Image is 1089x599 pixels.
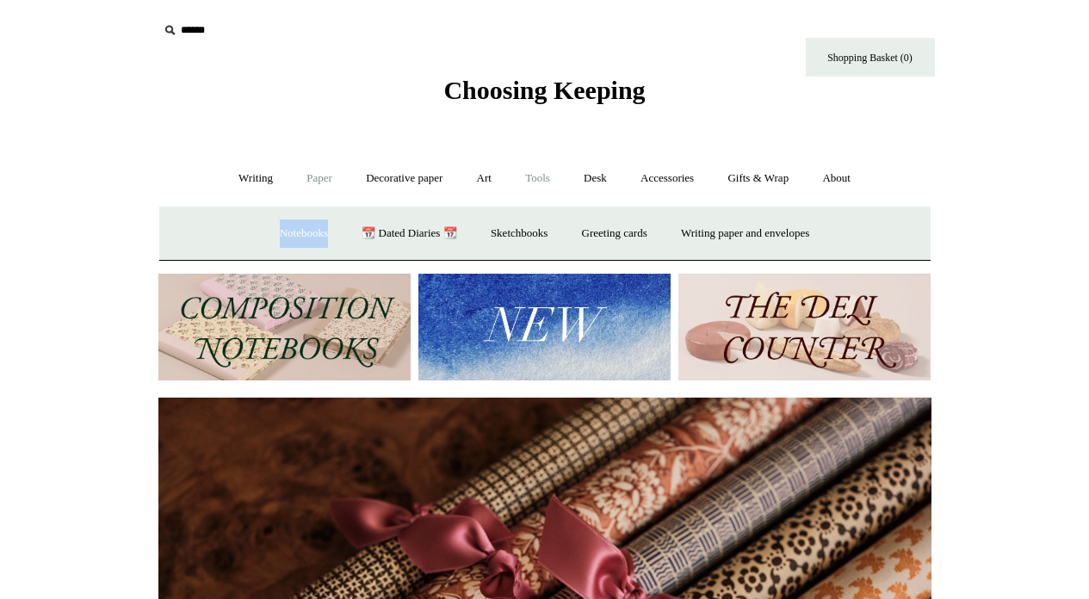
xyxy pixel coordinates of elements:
[418,274,671,381] img: New.jpg__PID:f73bdf93-380a-4a35-bcfe-7823039498e1
[443,90,645,102] a: Choosing Keeping
[568,156,622,201] a: Desk
[346,211,472,256] a: 📆 Dated Diaries 📆
[291,156,348,201] a: Paper
[443,76,645,104] span: Choosing Keeping
[223,156,288,201] a: Writing
[625,156,709,201] a: Accessories
[475,211,563,256] a: Sketchbooks
[712,156,804,201] a: Gifts & Wrap
[665,211,825,256] a: Writing paper and envelopes
[350,156,458,201] a: Decorative paper
[678,274,931,381] img: The Deli Counter
[510,156,566,201] a: Tools
[264,211,343,256] a: Notebooks
[566,211,663,256] a: Greeting cards
[461,156,507,201] a: Art
[806,38,935,77] a: Shopping Basket (0)
[807,156,866,201] a: About
[158,274,411,381] img: 202302 Composition ledgers.jpg__PID:69722ee6-fa44-49dd-a067-31375e5d54ec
